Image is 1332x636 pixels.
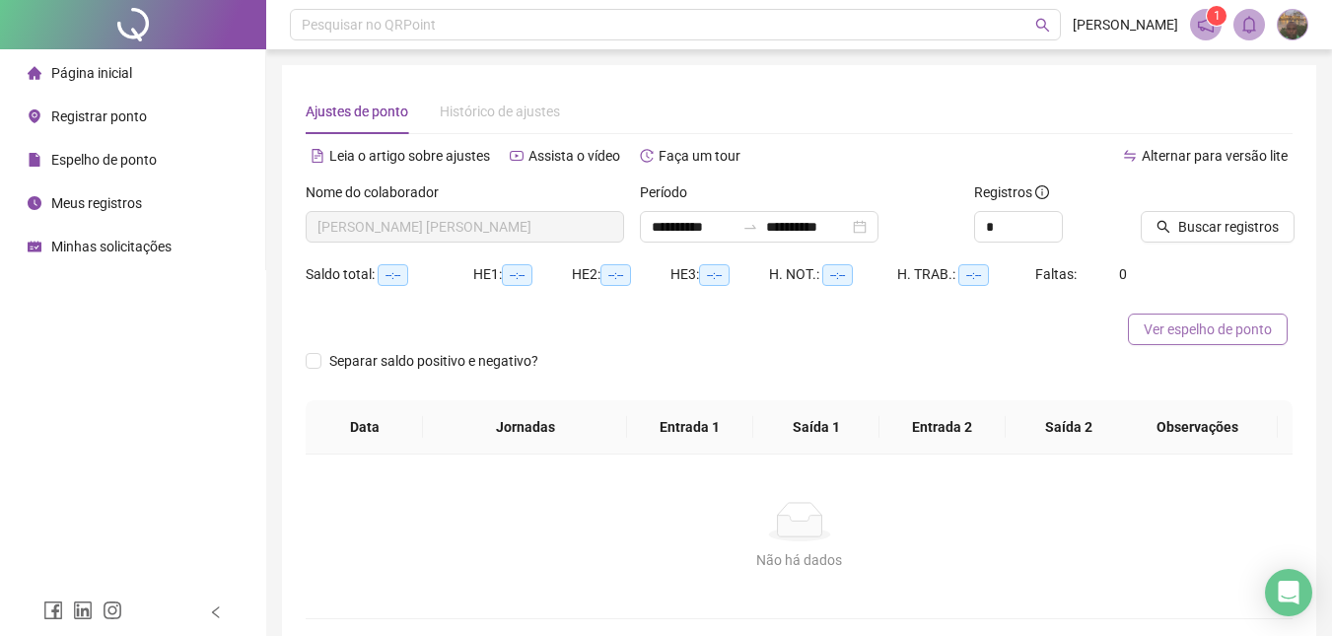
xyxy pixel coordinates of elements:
[1141,211,1295,243] button: Buscar registros
[51,195,142,211] span: Meus registros
[1035,18,1050,33] span: search
[627,400,753,455] th: Entrada 1
[28,196,41,210] span: clock-circle
[1123,149,1137,163] span: swap
[1278,10,1307,39] img: 70702
[1073,14,1178,35] span: [PERSON_NAME]
[640,149,654,163] span: history
[28,240,41,253] span: schedule
[670,263,769,286] div: HE 3:
[1197,16,1215,34] span: notification
[329,549,1269,571] div: Não há dados
[306,181,452,203] label: Nome do colaborador
[1207,6,1227,26] sup: 1
[51,239,172,254] span: Minhas solicitações
[753,400,879,455] th: Saída 1
[897,263,1035,286] div: H. TRAB.:
[879,400,1006,455] th: Entrada 2
[28,109,41,123] span: environment
[103,601,122,620] span: instagram
[378,264,408,286] span: --:--
[1157,220,1170,234] span: search
[659,148,740,164] span: Faça um tour
[510,149,524,163] span: youtube
[1178,216,1279,238] span: Buscar registros
[440,104,560,119] span: Histórico de ajustes
[742,219,758,235] span: to
[311,149,324,163] span: file-text
[473,263,572,286] div: HE 1:
[329,148,490,164] span: Leia o artigo sobre ajustes
[28,153,41,167] span: file
[528,148,620,164] span: Assista o vídeo
[1035,185,1049,199] span: info-circle
[502,264,532,286] span: --:--
[1133,416,1262,438] span: Observações
[73,601,93,620] span: linkedin
[306,263,473,286] div: Saldo total:
[1214,9,1221,23] span: 1
[974,181,1049,203] span: Registros
[1035,266,1080,282] span: Faltas:
[1144,318,1272,340] span: Ver espelho de ponto
[1006,400,1132,455] th: Saída 2
[742,219,758,235] span: swap-right
[1142,148,1288,164] span: Alternar para versão lite
[306,400,423,455] th: Data
[209,605,223,619] span: left
[769,263,897,286] div: H. NOT.:
[1117,400,1278,455] th: Observações
[423,400,626,455] th: Jornadas
[572,263,670,286] div: HE 2:
[958,264,989,286] span: --:--
[822,264,853,286] span: --:--
[321,350,546,372] span: Separar saldo positivo e negativo?
[1265,569,1312,616] div: Open Intercom Messenger
[51,108,147,124] span: Registrar ponto
[640,181,700,203] label: Período
[1128,314,1288,345] button: Ver espelho de ponto
[1119,266,1127,282] span: 0
[28,66,41,80] span: home
[51,65,132,81] span: Página inicial
[306,104,408,119] span: Ajustes de ponto
[1240,16,1258,34] span: bell
[317,212,612,242] span: PAULO RICARDO CRESCENCIO
[699,264,730,286] span: --:--
[51,152,157,168] span: Espelho de ponto
[600,264,631,286] span: --:--
[43,601,63,620] span: facebook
